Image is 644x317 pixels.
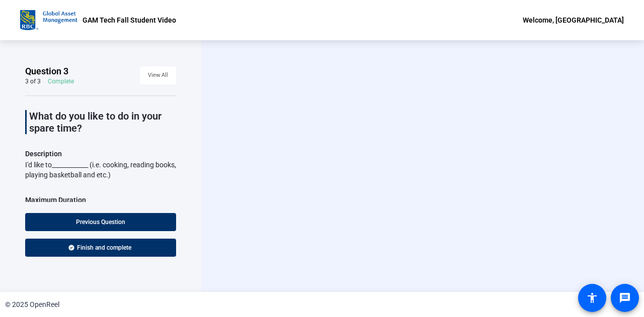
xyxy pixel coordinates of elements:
button: Previous Question [25,213,176,231]
div: 3 of 3 [25,77,41,85]
p: What do you like to do in your spare time? [29,110,176,134]
mat-icon: accessibility [586,292,598,304]
div: Complete [48,77,74,85]
span: View All [148,68,168,83]
span: Finish and complete [77,244,131,252]
div: © 2025 OpenReel [5,299,59,310]
p: GAM Tech Fall Student Video [83,14,176,26]
div: Maximum Duration [25,194,86,206]
span: Previous Question [76,219,125,226]
button: View All [140,66,176,84]
button: Finish and complete [25,239,176,257]
div: Welcome, [GEOGRAPHIC_DATA] [523,14,624,26]
span: Question 3 [25,65,68,77]
p: Description [25,148,176,160]
img: OpenReel logo [20,10,77,30]
div: I'd like to____________ (i.e. cooking, reading books, playing basketball and etc.) [25,160,176,180]
mat-icon: message [619,292,631,304]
